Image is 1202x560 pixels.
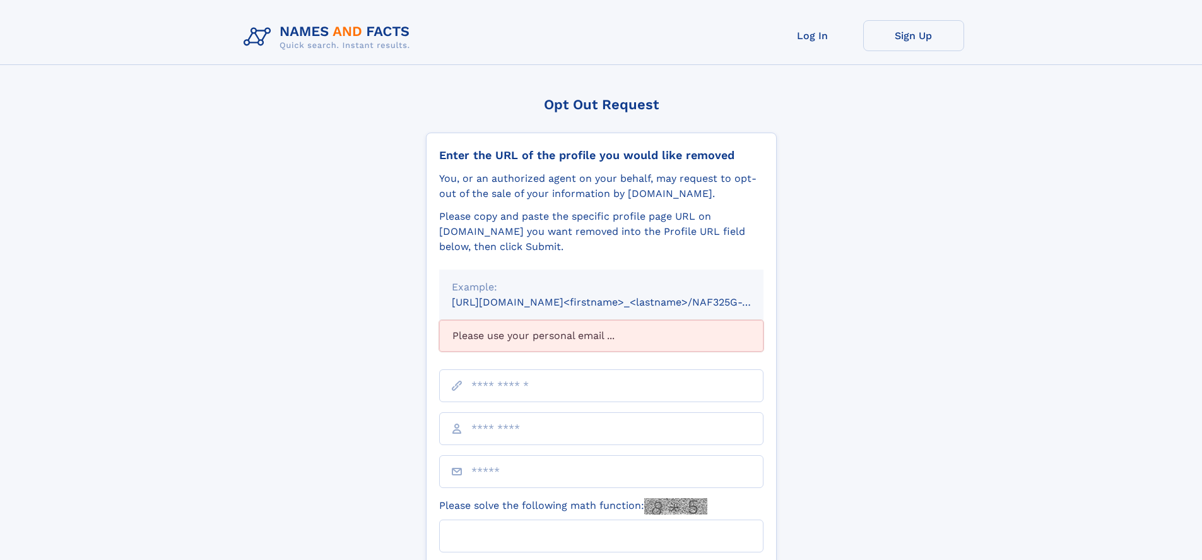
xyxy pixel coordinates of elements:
small: [URL][DOMAIN_NAME]<firstname>_<lastname>/NAF325G-xxxxxxxx [452,296,787,308]
div: Enter the URL of the profile you would like removed [439,148,763,162]
div: Please copy and paste the specific profile page URL on [DOMAIN_NAME] you want removed into the Pr... [439,209,763,254]
a: Sign Up [863,20,964,51]
a: Log In [762,20,863,51]
div: Example: [452,280,751,295]
img: Logo Names and Facts [239,20,420,54]
div: Opt Out Request [426,97,777,112]
label: Please solve the following math function: [439,498,707,515]
div: Please use your personal email ... [439,320,763,352]
div: You, or an authorized agent on your behalf, may request to opt-out of the sale of your informatio... [439,171,763,201]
